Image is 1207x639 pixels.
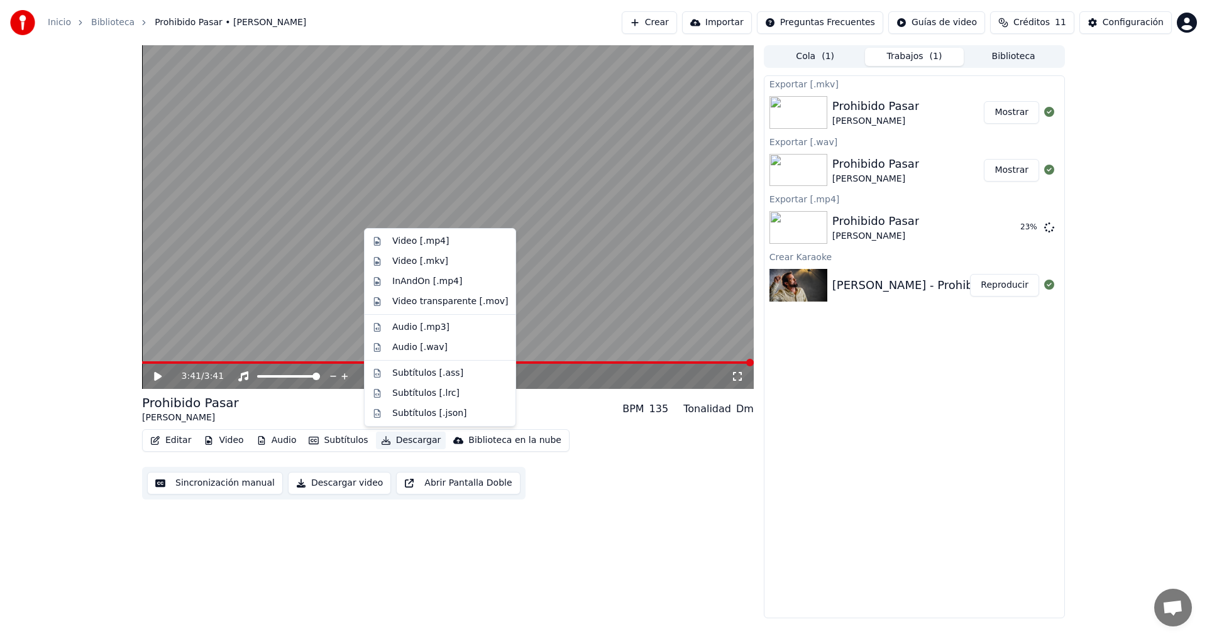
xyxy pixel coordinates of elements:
div: [PERSON_NAME] [142,412,239,424]
a: Biblioteca [91,16,135,29]
div: [PERSON_NAME] [832,173,919,185]
div: Subtítulos [.lrc] [392,387,460,400]
button: Descargar [376,432,446,449]
div: Biblioteca en la nube [468,434,561,447]
div: [PERSON_NAME] - Prohibido Pasar [832,276,1025,294]
div: Video [.mkv] [392,255,448,268]
div: Audio [.wav] [392,341,448,354]
div: Prohibido Pasar [832,212,919,230]
a: Chat abierto [1154,589,1192,626]
div: Prohibido Pasar [142,394,239,412]
span: ( 1 ) [822,50,834,63]
div: Tonalidad [683,401,731,417]
div: Prohibido Pasar [832,155,919,173]
button: Video [199,432,248,449]
a: Inicio [48,16,71,29]
button: Audio [251,432,302,449]
span: 11 [1055,16,1066,29]
div: Dm [736,401,754,417]
button: Biblioteca [964,48,1063,66]
img: youka [10,10,35,35]
div: Prohibido Pasar [832,97,919,115]
button: Créditos11 [990,11,1074,34]
div: [PERSON_NAME] [832,230,919,243]
div: Exportar [.wav] [764,134,1064,149]
div: Subtítulos [.ass] [392,367,463,380]
button: Editar [145,432,196,449]
div: Audio [.mp3] [392,321,449,334]
div: Video transparente [.mov] [392,295,508,308]
nav: breadcrumb [48,16,306,29]
span: 3:41 [182,370,201,383]
div: Subtítulos [.json] [392,407,467,420]
button: Cola [766,48,865,66]
div: Video [.mp4] [392,235,449,248]
div: Crear Karaoke [764,249,1064,264]
button: Mostrar [984,159,1039,182]
span: ( 1 ) [930,50,942,63]
button: Descargar video [288,472,391,494]
span: 3:41 [204,370,224,383]
div: / [182,370,212,383]
button: Trabajos [865,48,964,66]
span: Créditos [1013,16,1050,29]
button: Mostrar [984,101,1039,124]
div: BPM [622,401,644,417]
div: Exportar [.mp4] [764,191,1064,206]
div: [PERSON_NAME] [832,115,919,128]
div: InAndOn [.mp4] [392,275,463,288]
div: 135 [649,401,669,417]
button: Abrir Pantalla Doble [396,472,520,494]
button: Preguntas Frecuentes [757,11,883,34]
button: Sincronización manual [147,472,283,494]
div: 23 % [1020,222,1039,232]
div: Exportar [.mkv] [764,76,1064,91]
span: Prohibido Pasar • [PERSON_NAME] [155,16,306,29]
button: Guías de video [888,11,985,34]
button: Crear [622,11,677,34]
div: Configuración [1103,16,1164,29]
button: Reproducir [970,274,1039,297]
button: Subtítulos [304,432,373,449]
button: Configuración [1079,11,1172,34]
button: Importar [682,11,752,34]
